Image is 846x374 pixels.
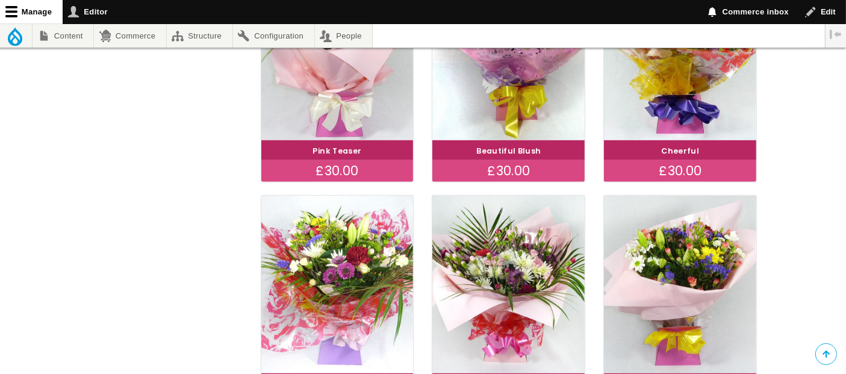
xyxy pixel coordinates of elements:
[662,146,700,156] a: Cheerful
[233,24,314,48] a: Configuration
[604,196,756,373] img: Carnival Parade
[167,24,232,48] a: Structure
[432,160,585,182] div: £30.00
[315,24,373,48] a: People
[94,24,166,48] a: Commerce
[604,160,756,182] div: £30.00
[826,24,846,45] button: Vertical orientation
[261,160,414,182] div: £30.00
[33,24,93,48] a: Content
[432,196,585,373] img: Brighten Your Day
[261,196,414,373] img: Zensational
[313,146,362,156] a: Pink Teaser
[476,146,541,156] a: Beautiful Blush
